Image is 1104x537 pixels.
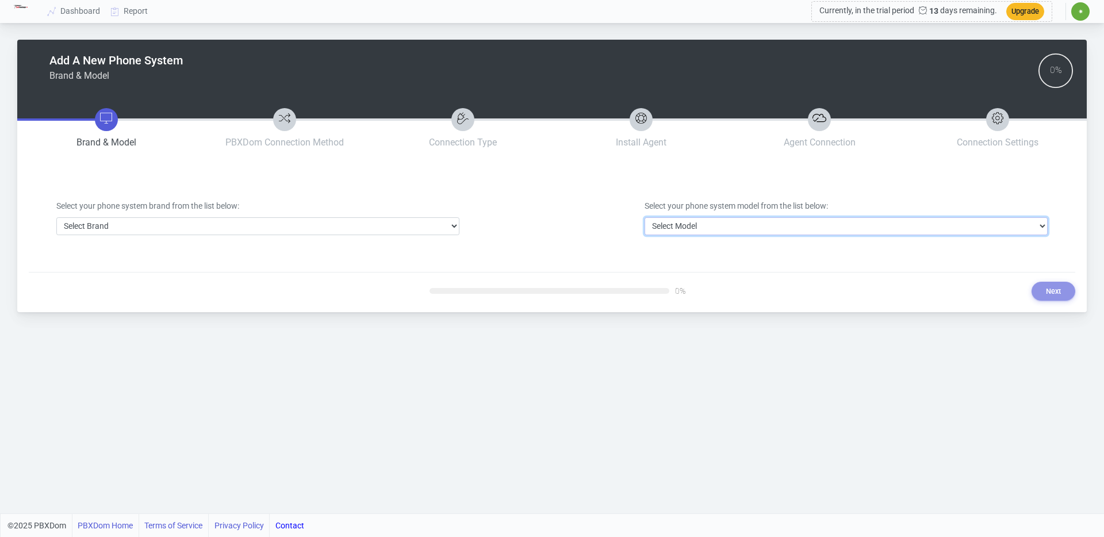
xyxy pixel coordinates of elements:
div: 0% [669,285,688,297]
label: Select your phone system model from the list below: [645,200,828,212]
a: Contact [275,514,304,537]
span: Brand & Model [76,137,136,148]
a: Privacy Policy [214,514,264,537]
span: Connection Settings [957,137,1038,148]
h6: Brand & Model [49,70,183,81]
a: Dashboard [43,1,106,22]
div: 0% [1050,65,1062,76]
a: Upgrade [997,6,1044,16]
h4: Add A New Phone System [49,53,183,67]
img: Logo [14,5,28,18]
button: Upgrade [1006,3,1044,20]
div: ©2025 PBXDom [7,514,304,537]
a: Report [106,1,154,22]
span: PBXDom Connection Method [225,137,344,148]
span: Currently, in the trial period days remaining. [819,6,997,16]
span: Install Agent [616,137,666,148]
span: ✷ [1078,8,1083,15]
a: Terms of Service [144,514,202,537]
b: 13 [914,6,938,16]
label: Select your phone system brand from the list below: [56,200,239,212]
span: Agent Connection [784,137,856,148]
button: Next [1032,282,1075,301]
a: PBXDom Home [78,514,133,537]
button: ✷ [1071,2,1090,21]
span: Connection Type [429,137,497,148]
